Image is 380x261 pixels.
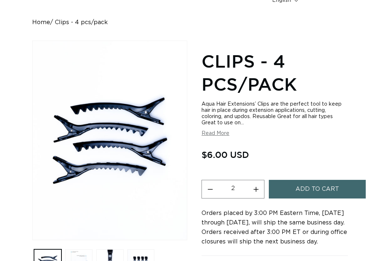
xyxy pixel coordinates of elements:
button: Read More [202,130,229,137]
span: Orders placed by 3:00 PM Eastern Time, [DATE] through [DATE], will ship the same business day. Or... [202,210,347,245]
nav: breadcrumbs [32,19,348,26]
div: Aqua Hair Extensions’ Clips are the perfect tool to keep hair in place during extension applicati... [202,101,348,126]
button: Add to cart [269,180,366,198]
iframe: Chat Widget [343,226,380,261]
span: $6.00 USD [202,148,249,162]
span: Add to cart [296,180,339,198]
h1: Clips - 4 pcs/pack [202,50,348,95]
a: Home [32,19,50,26]
span: Clips - 4 pcs/pack [55,19,108,26]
